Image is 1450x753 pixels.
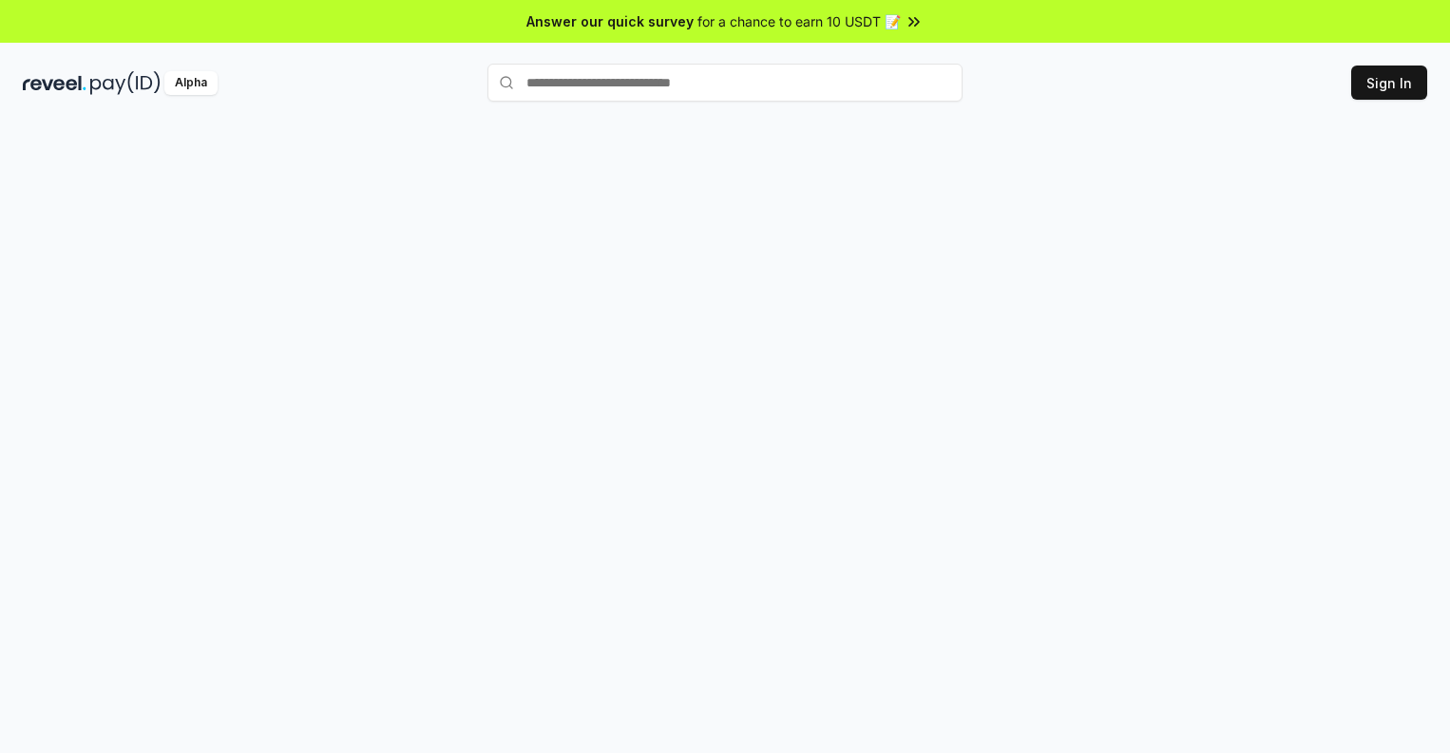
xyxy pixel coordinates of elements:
[90,71,161,95] img: pay_id
[1351,66,1427,100] button: Sign In
[697,11,901,31] span: for a chance to earn 10 USDT 📝
[526,11,694,31] span: Answer our quick survey
[164,71,218,95] div: Alpha
[23,71,86,95] img: reveel_dark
